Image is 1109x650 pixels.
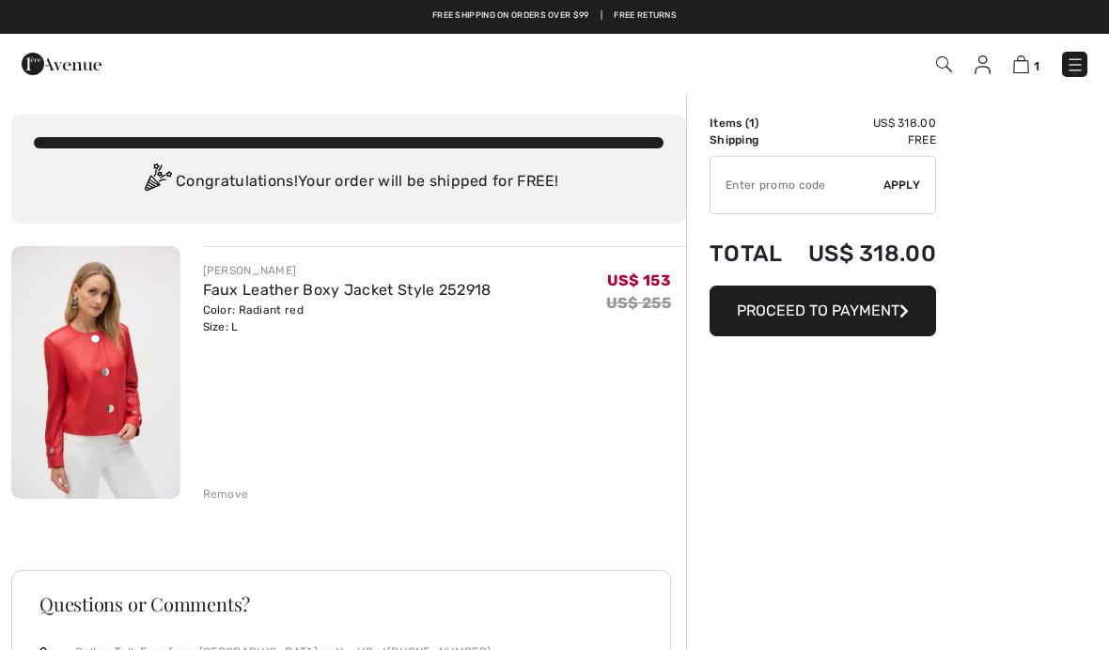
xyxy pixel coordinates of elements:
[601,9,602,23] span: |
[936,56,952,72] img: Search
[710,132,791,148] td: Shipping
[432,9,589,23] a: Free shipping on orders over $99
[791,222,936,286] td: US$ 318.00
[737,302,899,319] span: Proceed to Payment
[606,294,671,312] s: US$ 255
[203,262,492,279] div: [PERSON_NAME]
[22,45,102,83] img: 1ère Avenue
[203,281,492,299] a: Faux Leather Boxy Jacket Style 252918
[791,132,936,148] td: Free
[34,163,664,201] div: Congratulations! Your order will be shipped for FREE!
[1066,55,1085,74] img: Menu
[138,163,176,201] img: Congratulation2.svg
[883,177,921,193] span: Apply
[710,115,791,132] td: Items ( )
[614,9,677,23] a: Free Returns
[749,116,755,130] span: 1
[791,115,936,132] td: US$ 318.00
[11,246,180,499] img: Faux Leather Boxy Jacket Style 252918
[975,55,991,74] img: My Info
[1013,53,1039,75] a: 1
[710,222,791,286] td: Total
[203,302,492,335] div: Color: Radiant red Size: L
[1013,55,1029,73] img: Shopping Bag
[39,595,643,613] h3: Questions or Comments?
[710,286,936,336] button: Proceed to Payment
[203,486,249,503] div: Remove
[22,54,102,71] a: 1ère Avenue
[1034,59,1039,73] span: 1
[711,157,883,213] input: Promo code
[607,271,671,289] span: US$ 153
